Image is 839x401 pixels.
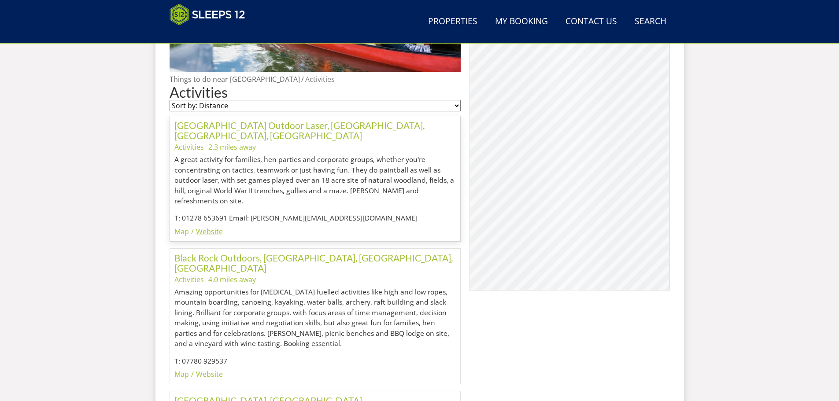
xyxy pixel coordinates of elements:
[174,155,456,206] p: A great activity for families, hen parties and corporate groups, whether you're concentrating on ...
[174,213,456,224] p: T: 01278 653691 Email: [PERSON_NAME][EMAIL_ADDRESS][DOMAIN_NAME]
[562,12,621,32] a: Contact Us
[425,12,481,32] a: Properties
[170,85,461,100] h1: Activities
[305,74,335,84] a: Activities
[170,4,245,26] img: Sleeps 12
[174,369,189,379] a: Map
[174,142,204,152] a: Activities
[196,369,223,379] a: Website
[174,356,456,367] p: T: 07780 929537
[165,31,258,38] iframe: Customer reviews powered by Trustpilot
[170,74,300,84] a: Things to do near [GEOGRAPHIC_DATA]
[174,287,456,349] p: Amazing opportunities for [MEDICAL_DATA] fuelled activities like high and low ropes, mountain boa...
[174,275,204,284] a: Activities
[631,12,670,32] a: Search
[208,274,256,285] li: 4.0 miles away
[174,227,189,236] a: Map
[208,142,256,152] li: 2.3 miles away
[174,252,453,273] a: Black Rock Outdoors, [GEOGRAPHIC_DATA], [GEOGRAPHIC_DATA], [GEOGRAPHIC_DATA]
[492,12,551,32] a: My Booking
[174,120,425,141] a: [GEOGRAPHIC_DATA] Outdoor Laser, [GEOGRAPHIC_DATA], [GEOGRAPHIC_DATA], [GEOGRAPHIC_DATA]
[470,5,669,290] canvas: Map
[196,227,223,236] a: Website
